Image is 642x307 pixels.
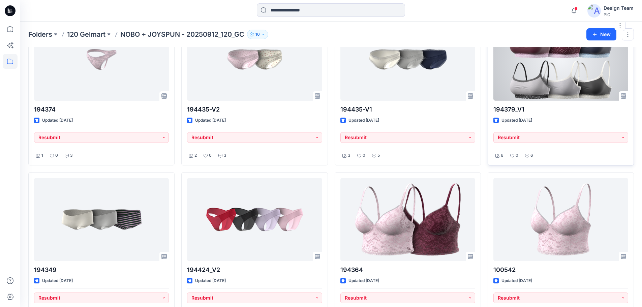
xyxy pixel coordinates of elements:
p: Updated [DATE] [348,277,379,284]
a: 194379_V1 [493,18,628,101]
a: 194374 [34,18,169,101]
p: Updated [DATE] [501,277,532,284]
a: Folders [28,30,52,39]
div: PIC [604,12,634,17]
p: 5 [377,152,380,159]
a: 194364 [340,178,475,261]
p: 194349 [34,265,169,275]
p: Updated [DATE] [348,117,379,124]
p: 3 [70,152,73,159]
a: 194424_V2 [187,178,322,261]
p: Updated [DATE] [42,277,73,284]
p: 194424_V2 [187,265,322,275]
p: 3 [224,152,226,159]
p: 0 [363,152,365,159]
a: 120 Gelmart [67,30,105,39]
img: avatar [587,4,601,18]
p: 194364 [340,265,475,275]
p: 2 [194,152,197,159]
p: 100542 [493,265,628,275]
p: 0 [209,152,212,159]
p: Updated [DATE] [195,117,226,124]
button: New [586,28,616,40]
p: 1 [41,152,43,159]
a: 100542 [493,178,628,261]
div: Design Team [604,4,634,12]
p: 194435-V1 [340,105,475,114]
p: 6 [530,152,533,159]
a: 194435-V2 [187,18,322,101]
p: 194374 [34,105,169,114]
p: 0 [55,152,58,159]
p: NOBO + JOYSPUN - 20250912_120_GC [120,30,244,39]
p: Updated [DATE] [501,117,532,124]
a: 194349 [34,178,169,261]
p: 3 [348,152,350,159]
p: 6 [501,152,503,159]
p: 194379_V1 [493,105,628,114]
p: Updated [DATE] [195,277,226,284]
p: 0 [516,152,518,159]
button: 10 [247,30,268,39]
a: 194435-V1 [340,18,475,101]
p: Updated [DATE] [42,117,73,124]
p: 194435-V2 [187,105,322,114]
p: 10 [255,31,260,38]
